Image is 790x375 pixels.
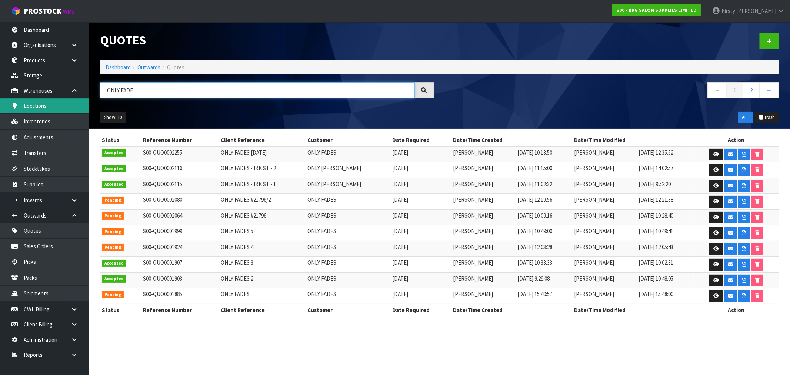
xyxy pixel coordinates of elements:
[392,259,408,266] span: [DATE]
[102,149,126,157] span: Accepted
[141,257,219,273] td: S00-QUO0001907
[306,209,390,225] td: ONLY FADES
[102,165,126,173] span: Accepted
[141,241,219,257] td: S00-QUO0001924
[445,82,779,100] nav: Page navigation
[219,257,306,273] td: ONLY FADES 3
[141,288,219,304] td: S00-QUO0001885
[637,225,693,241] td: [DATE] 10:49:41
[306,304,390,316] th: Customer
[516,162,572,178] td: [DATE] 11:15:00
[727,82,743,98] a: 1
[451,272,516,288] td: [PERSON_NAME]
[24,6,61,16] span: ProStock
[219,194,306,210] td: ONLY FADES #21796/2
[306,225,390,241] td: ONLY FADES
[141,146,219,162] td: S00-QUO0002255
[451,178,516,194] td: [PERSON_NAME]
[63,8,74,15] small: WMS
[572,178,637,194] td: [PERSON_NAME]
[141,162,219,178] td: S00-QUO0002116
[707,82,727,98] a: ←
[392,291,408,298] span: [DATE]
[392,149,408,156] span: [DATE]
[219,241,306,257] td: ONLY FADES 4
[516,272,572,288] td: [DATE] 9:29:08
[106,64,131,71] a: Dashboard
[637,209,693,225] td: [DATE] 10:28:40
[451,241,516,257] td: [PERSON_NAME]
[572,272,637,288] td: [PERSON_NAME]
[637,288,693,304] td: [DATE] 15:48:00
[102,291,124,299] span: Pending
[451,194,516,210] td: [PERSON_NAME]
[102,181,126,188] span: Accepted
[451,288,516,304] td: [PERSON_NAME]
[451,257,516,273] td: [PERSON_NAME]
[637,178,693,194] td: [DATE] 9:52:20
[141,178,219,194] td: S00-QUO0002115
[306,162,390,178] td: ONLY [PERSON_NAME]
[451,209,516,225] td: [PERSON_NAME]
[141,225,219,241] td: S00-QUO0001999
[141,209,219,225] td: S00-QUO0002064
[100,134,141,146] th: Status
[637,257,693,273] td: [DATE] 10:02:31
[11,6,20,16] img: cube-alt.png
[392,165,408,172] span: [DATE]
[516,225,572,241] td: [DATE] 10:49:00
[451,162,516,178] td: [PERSON_NAME]
[219,304,306,316] th: Client Reference
[572,134,694,146] th: Date/Time Modified
[516,146,572,162] td: [DATE] 10:13:50
[392,275,408,282] span: [DATE]
[616,7,697,13] strong: S00 - RKG SALON SUPPLIES LIMITED
[306,257,390,273] td: ONLY FADES
[141,304,219,316] th: Reference Number
[637,146,693,162] td: [DATE] 12:35:52
[694,134,779,146] th: Action
[572,288,637,304] td: [PERSON_NAME]
[612,4,701,16] a: S00 - RKG SALON SUPPLIES LIMITED
[100,33,434,47] h1: Quotes
[392,180,408,187] span: [DATE]
[451,146,516,162] td: [PERSON_NAME]
[306,178,390,194] td: ONLY [PERSON_NAME]
[516,209,572,225] td: [DATE] 10:09:16
[516,257,572,273] td: [DATE] 10:33:33
[738,112,753,123] button: ALL
[516,241,572,257] td: [DATE] 12:03:28
[219,134,306,146] th: Client Reference
[637,241,693,257] td: [DATE] 12:05:43
[516,194,572,210] td: [DATE] 12:19:56
[306,272,390,288] td: ONLY FADES
[219,178,306,194] td: ONLY FADES - IRK ST - 1
[219,209,306,225] td: ONLY FADES #21796
[102,197,124,204] span: Pending
[390,134,451,146] th: Date Required
[572,194,637,210] td: [PERSON_NAME]
[100,304,141,316] th: Status
[167,64,184,71] span: Quotes
[392,228,408,235] span: [DATE]
[516,178,572,194] td: [DATE] 11:02:32
[694,304,779,316] th: Action
[572,162,637,178] td: [PERSON_NAME]
[736,7,776,14] span: [PERSON_NAME]
[102,228,124,236] span: Pending
[572,209,637,225] td: [PERSON_NAME]
[572,225,637,241] td: [PERSON_NAME]
[721,7,735,14] span: Kirsty
[141,194,219,210] td: S00-QUO0002080
[306,194,390,210] td: ONLY FADES
[392,212,408,219] span: [DATE]
[141,272,219,288] td: S00-QUO0001903
[451,304,573,316] th: Date/Time Created
[141,134,219,146] th: Reference Number
[759,82,779,98] a: →
[100,112,126,123] button: Show: 10
[451,225,516,241] td: [PERSON_NAME]
[754,112,779,123] button: Trash
[392,196,408,203] span: [DATE]
[219,146,306,162] td: ONLY FADES [DATE]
